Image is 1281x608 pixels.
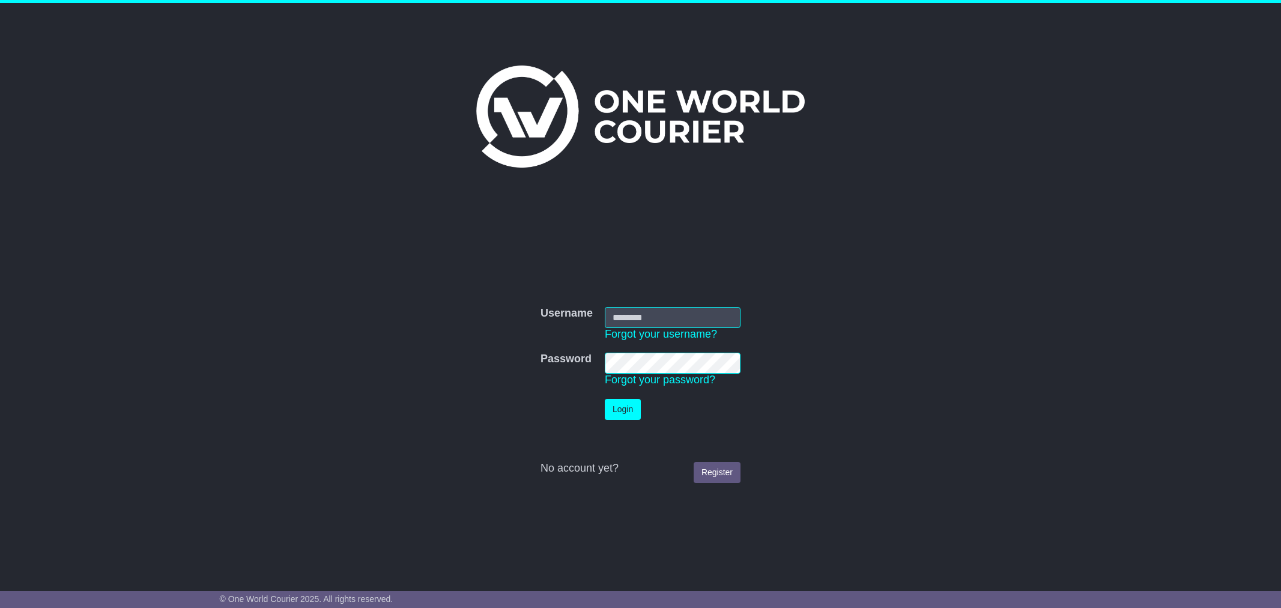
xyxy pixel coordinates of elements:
[476,65,804,168] img: One World
[541,307,593,320] label: Username
[605,328,717,340] a: Forgot your username?
[605,374,715,386] a: Forgot your password?
[541,462,740,475] div: No account yet?
[220,594,393,604] span: © One World Courier 2025. All rights reserved.
[605,399,641,420] button: Login
[541,353,592,366] label: Password
[694,462,740,483] a: Register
